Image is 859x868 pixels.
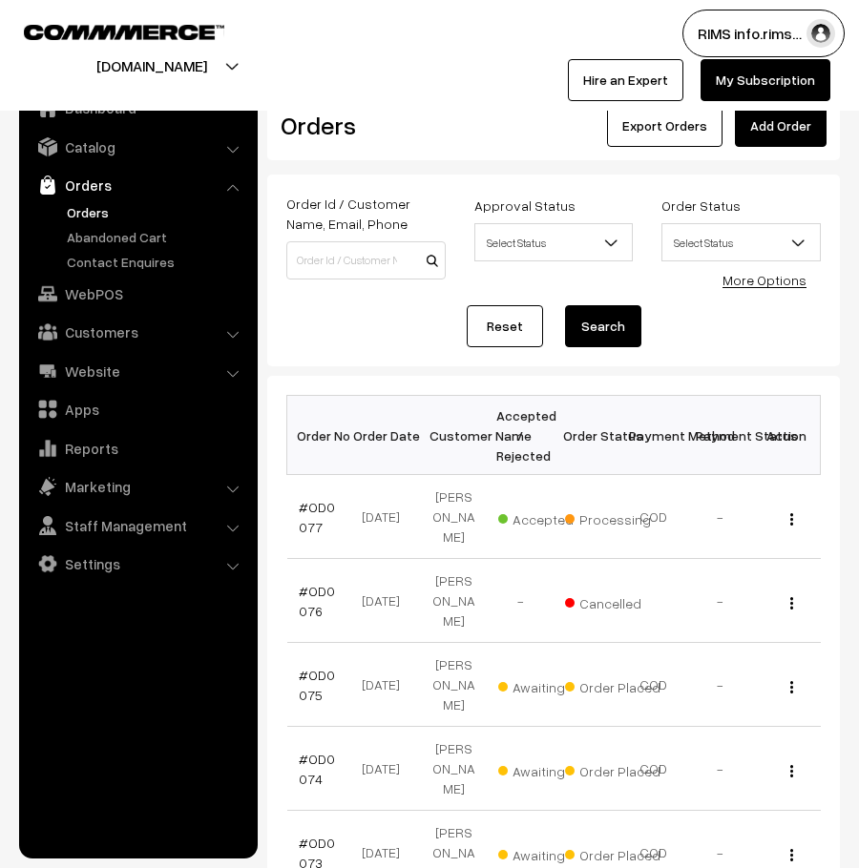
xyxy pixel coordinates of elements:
[790,849,793,861] img: Menu
[682,10,845,57] button: RIMS info.rims…
[807,19,835,48] img: user
[701,59,830,101] a: My Subscription
[287,396,354,475] th: Order No
[565,756,660,781] span: Order Placed
[723,272,807,288] a: More Options
[620,727,687,811] td: COD
[24,25,224,39] img: COMMMERCE
[620,475,687,559] td: COD
[620,396,687,475] th: Payment Method
[790,681,793,693] img: Menu
[568,59,683,101] a: Hire an Expert
[24,315,251,349] a: Customers
[299,499,335,535] a: #OD0077
[687,559,754,643] td: -
[24,508,251,543] a: Staff Management
[353,727,420,811] td: [DATE]
[475,226,633,259] span: Select Status
[24,277,251,311] a: WebPOS
[565,589,660,613] span: Cancelled
[420,727,487,811] td: [PERSON_NAME]
[474,223,634,261] span: Select Status
[687,396,754,475] th: Payment Status
[353,559,420,643] td: [DATE]
[299,751,335,787] a: #OD0074
[353,475,420,559] td: [DATE]
[565,840,660,865] span: Order Placed
[24,19,191,42] a: COMMMERCE
[24,168,251,202] a: Orders
[353,396,420,475] th: Order Date
[420,475,487,559] td: [PERSON_NAME]
[24,547,251,581] a: Settings
[474,196,576,216] label: Approval Status
[790,513,793,526] img: Menu
[754,396,821,475] th: Action
[30,42,274,90] button: [DOMAIN_NAME]
[565,305,641,347] button: Search
[687,727,754,811] td: -
[661,223,821,261] span: Select Status
[498,505,594,529] span: Accepted
[286,194,446,234] label: Order Id / Customer Name, Email, Phone
[24,469,251,504] a: Marketing
[286,241,446,279] input: Order Id / Customer Name / Customer Email / Customer Phone
[565,505,660,529] span: Processing
[62,227,251,247] a: Abandoned Cart
[420,559,487,643] td: [PERSON_NAME]
[687,643,754,727] td: -
[498,756,594,781] span: Awaiting
[24,431,251,465] a: Reports
[62,202,251,222] a: Orders
[662,226,820,259] span: Select Status
[299,667,335,703] a: #OD0075
[420,396,487,475] th: Customer Name
[24,354,251,388] a: Website
[554,396,620,475] th: Order Status
[487,559,554,643] td: -
[487,396,554,475] th: Accepted / Rejected
[661,196,741,216] label: Order Status
[498,840,594,865] span: Awaiting
[790,765,793,777] img: Menu
[467,305,543,347] a: Reset
[687,475,754,559] td: -
[24,130,251,164] a: Catalog
[565,672,660,697] span: Order Placed
[735,105,827,147] a: Add Order
[62,252,251,272] a: Contact Enquires
[281,111,444,140] h2: Orders
[24,392,251,426] a: Apps
[620,643,687,727] td: COD
[299,583,335,619] a: #OD0076
[790,597,793,610] img: Menu
[607,105,723,147] button: Export Orders
[353,643,420,727] td: [DATE]
[498,672,594,697] span: Awaiting
[420,643,487,727] td: [PERSON_NAME]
